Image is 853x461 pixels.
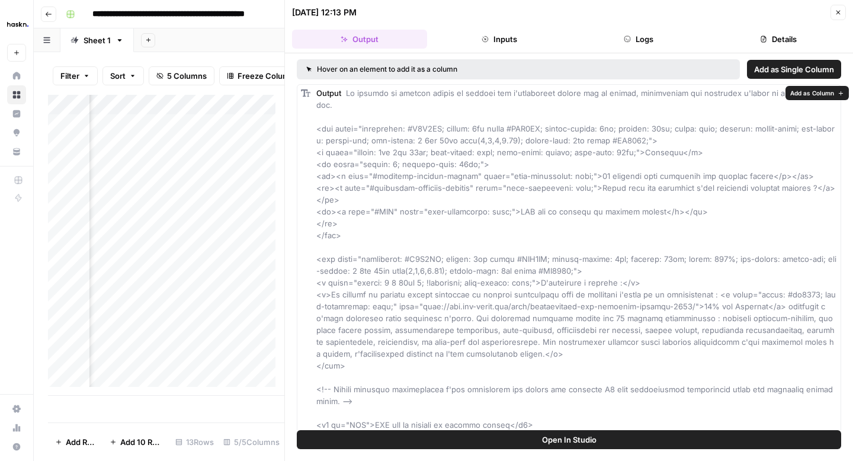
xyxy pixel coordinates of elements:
[7,399,26,418] a: Settings
[711,30,846,49] button: Details
[292,7,357,18] div: [DATE] 12:13 PM
[48,433,102,452] button: Add Row
[7,85,26,104] a: Browse
[219,66,306,85] button: Freeze Columns
[60,70,79,82] span: Filter
[102,66,144,85] button: Sort
[306,64,594,75] div: Hover on an element to add it as a column
[60,28,134,52] a: Sheet 1
[7,142,26,161] a: Your Data
[297,430,841,449] button: Open In Studio
[785,86,849,100] button: Add as Column
[102,433,171,452] button: Add 10 Rows
[171,433,219,452] div: 13 Rows
[7,437,26,456] button: Help + Support
[53,66,98,85] button: Filter
[572,30,707,49] button: Logs
[110,70,126,82] span: Sort
[7,104,26,123] a: Insights
[84,34,111,46] div: Sheet 1
[7,418,26,437] a: Usage
[167,70,207,82] span: 5 Columns
[7,66,26,85] a: Home
[542,434,597,446] span: Open In Studio
[149,66,214,85] button: 5 Columns
[432,30,567,49] button: Inputs
[7,9,26,39] button: Workspace: Haskn
[7,14,28,35] img: Haskn Logo
[790,88,834,98] span: Add as Column
[292,30,427,49] button: Output
[219,433,284,452] div: 5/5 Columns
[7,123,26,142] a: Opportunities
[120,436,163,448] span: Add 10 Rows
[754,63,834,75] span: Add as Single Column
[747,60,841,79] button: Add as Single Column
[238,70,299,82] span: Freeze Columns
[316,88,341,98] span: Output
[66,436,95,448] span: Add Row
